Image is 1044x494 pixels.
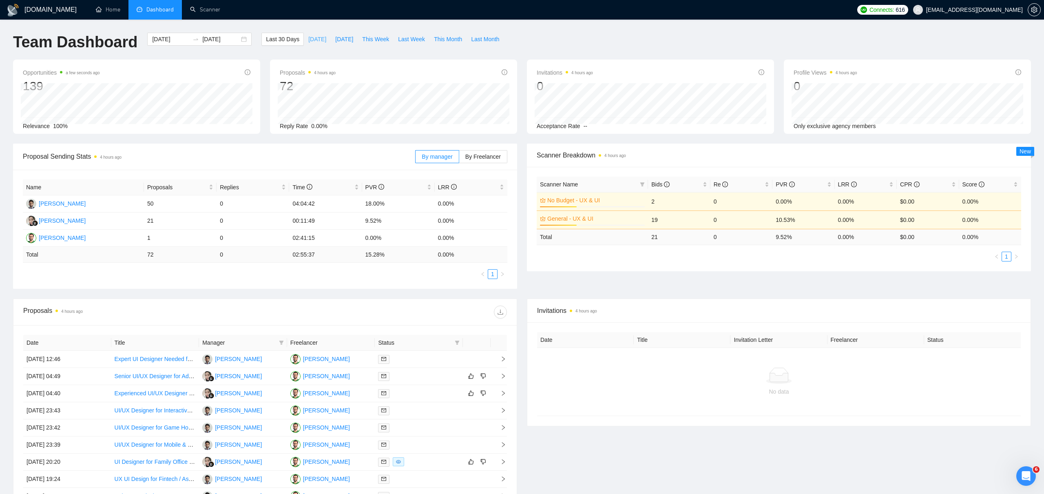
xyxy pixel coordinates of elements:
div: [PERSON_NAME] [215,406,262,415]
span: right [500,272,505,277]
span: Status [378,338,451,347]
td: 0.00% [435,230,507,247]
img: gigradar-bm.png [208,461,214,467]
span: left [994,254,999,259]
td: 0.00% [772,192,834,210]
span: left [480,272,485,277]
div: [PERSON_NAME] [215,440,262,449]
img: SA [290,474,301,484]
span: [DATE] [308,35,326,44]
td: 0.00% [435,195,507,213]
li: Previous Page [992,252,1002,261]
th: Title [111,335,199,351]
td: Senior UI/UX Designer for AdTech SaaS Platform [111,368,199,385]
span: New [1020,148,1031,155]
span: Proposal Sending Stats [23,151,415,162]
div: 139 [23,78,100,94]
td: $0.00 [897,210,959,229]
a: UI Designer for Family Office & Investment Platform Website [115,459,268,465]
span: setting [1028,7,1040,13]
a: FK[PERSON_NAME] [26,200,86,206]
li: 1 [1002,252,1011,261]
th: Freelancer [827,332,924,348]
button: like [466,371,476,381]
th: Date [23,335,111,351]
span: filter [455,340,460,345]
td: 0 [710,192,772,210]
td: Total [23,247,144,263]
span: info-circle [664,182,670,187]
td: 0 [710,210,772,229]
td: UX UI Design for Fintech / Asset Management AI Market Intelligence Platform - from MVP to Launch [111,471,199,488]
img: SA [290,354,301,364]
td: 1 [144,230,217,247]
span: right [494,390,506,396]
button: setting [1028,3,1041,16]
span: Relevance [23,123,50,129]
img: FK [202,405,212,416]
td: 0.00 % [835,229,897,245]
time: 4 hours ago [575,309,597,313]
td: 0 [710,229,772,245]
td: 21 [144,213,217,230]
span: Last Month [471,35,499,44]
img: SA [290,371,301,381]
li: 1 [488,269,498,279]
span: right [494,459,506,465]
span: dashboard [137,7,142,12]
span: 6 [1033,466,1040,473]
span: crown [540,197,546,203]
div: [PERSON_NAME] [39,199,86,208]
a: FK[PERSON_NAME] [202,475,262,482]
span: mail [381,476,386,481]
div: [PERSON_NAME] [303,423,350,432]
td: 18.00% [362,195,435,213]
div: [PERSON_NAME] [215,372,262,381]
time: 4 hours ago [604,153,626,158]
span: right [494,476,506,482]
span: info-circle [722,182,728,187]
img: upwork-logo.png [860,7,867,13]
span: Connects: [869,5,894,14]
span: mail [381,408,386,413]
span: crown [540,216,546,222]
td: $0.00 [897,192,959,210]
div: Proposals [23,306,265,319]
td: 0.00% [835,192,897,210]
td: UI/UX Designer for Interactive Prototype Creation [111,402,199,419]
span: Time [292,184,312,191]
time: 4 hours ago [100,155,122,159]
a: homeHome [96,6,120,13]
button: This Month [429,33,467,46]
span: mail [381,425,386,430]
a: FK[PERSON_NAME] [202,441,262,447]
li: Previous Page [478,269,488,279]
button: Last Week [394,33,429,46]
span: Dashboard [146,6,174,13]
a: SA[PERSON_NAME] [290,390,350,396]
div: [PERSON_NAME] [303,406,350,415]
a: UI/UX Designer for Mobile & Web Application [115,441,229,448]
div: [PERSON_NAME] [303,372,350,381]
td: [DATE] 19:24 [23,471,111,488]
td: 0.00% [959,210,1022,229]
td: 72 [144,247,217,263]
div: 0 [537,78,593,94]
td: [DATE] 04:49 [23,368,111,385]
span: 100% [53,123,68,129]
button: left [992,252,1002,261]
div: [PERSON_NAME] [39,233,86,242]
td: Experienced UI/UX Designer for Innovative Web App (Start Immediately) [111,385,199,402]
span: Acceptance Rate [537,123,580,129]
span: Profile Views [794,68,857,78]
a: searchScanner [190,6,220,13]
span: info-circle [378,184,384,190]
td: UI Designer for Family Office & Investment Platform Website [111,454,199,471]
img: SA [290,388,301,399]
td: 0 [217,213,289,230]
span: user [915,7,921,13]
img: RR [202,388,212,399]
span: mail [381,459,386,464]
a: SA[PERSON_NAME] [290,475,350,482]
a: SA[PERSON_NAME] [290,407,350,413]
